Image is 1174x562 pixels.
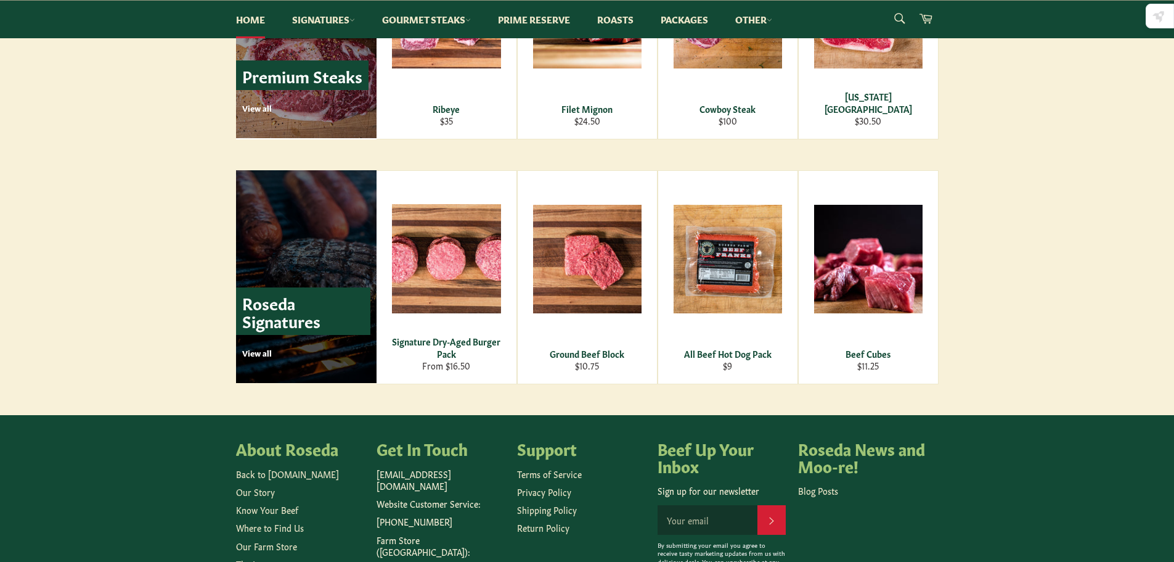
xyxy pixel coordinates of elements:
div: Cowboy Steak [666,103,789,115]
a: Roseda Signatures View all [236,170,377,383]
img: Signature Dry-Aged Burger Pack [392,204,501,313]
div: [US_STATE][GEOGRAPHIC_DATA] [806,91,930,115]
p: [PHONE_NUMBER] [377,516,505,527]
img: Beef Cubes [814,205,923,313]
h4: Beef Up Your Inbox [658,440,786,474]
div: From $16.50 [384,360,508,371]
a: Privacy Policy [517,486,571,498]
div: Signature Dry-Aged Burger Pack [384,336,508,360]
a: Beef Cubes Beef Cubes $11.25 [798,170,939,384]
p: [EMAIL_ADDRESS][DOMAIN_NAME] [377,468,505,492]
a: Shipping Policy [517,503,577,516]
p: Website Customer Service: [377,498,505,510]
p: Premium Steaks [236,60,369,91]
a: Packages [648,1,720,38]
a: Home [224,1,277,38]
a: Ground Beef Block Ground Beef Block $10.75 [517,170,658,384]
img: All Beef Hot Dog Pack [674,205,782,313]
h4: Support [517,440,645,457]
a: Roasts [585,1,646,38]
p: Sign up for our newsletter [658,485,786,497]
p: View all [242,102,369,114]
p: View all [242,347,370,358]
div: Filet Mignon [525,103,649,115]
a: Where to Find Us [236,521,304,534]
div: $11.25 [806,360,930,371]
a: Gourmet Steaks [370,1,483,38]
a: All Beef Hot Dog Pack All Beef Hot Dog Pack $9 [658,170,798,384]
div: $100 [666,115,789,126]
div: Ribeye [384,103,508,115]
p: Farm Store ([GEOGRAPHIC_DATA]): [377,534,505,558]
div: $24.50 [525,115,649,126]
p: Roseda Signatures [236,287,370,335]
h4: Get In Touch [377,440,505,457]
h4: Roseda News and Moo-re! [798,440,926,474]
a: Signatures [280,1,367,38]
div: $9 [666,360,789,371]
a: Back to [DOMAIN_NAME] [236,468,339,480]
div: $30.50 [806,115,930,126]
a: Terms of Service [517,468,582,480]
a: Prime Reserve [486,1,582,38]
a: Know Your Beef [236,503,298,516]
a: Return Policy [517,521,569,534]
div: Ground Beef Block [525,348,649,360]
a: Our Story [236,486,275,498]
input: Your email [658,505,757,535]
a: Blog Posts [798,484,838,497]
div: All Beef Hot Dog Pack [666,348,789,360]
div: Beef Cubes [806,348,930,360]
img: Ground Beef Block [533,205,642,313]
div: $10.75 [525,360,649,371]
h4: About Roseda [236,440,364,457]
a: Our Farm Store [236,540,297,552]
a: Signature Dry-Aged Burger Pack Signature Dry-Aged Burger Pack From $16.50 [377,170,517,384]
a: Other [723,1,785,38]
div: $35 [384,115,508,126]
